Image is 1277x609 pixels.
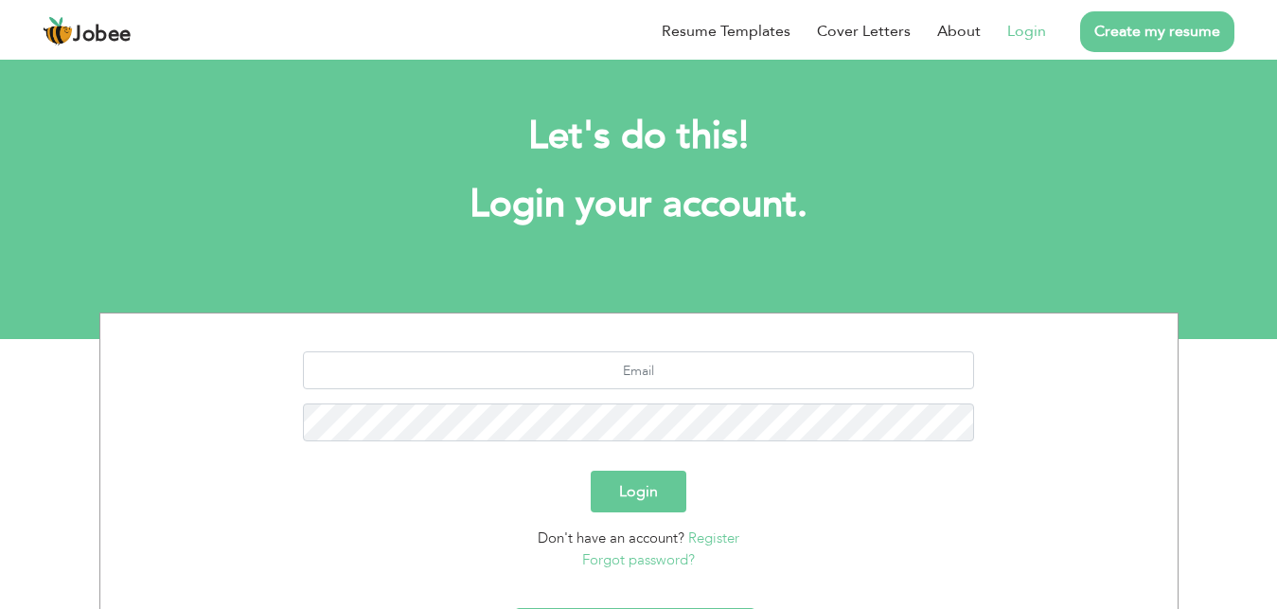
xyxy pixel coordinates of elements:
[662,20,790,43] a: Resume Templates
[128,180,1150,229] h1: Login your account.
[128,112,1150,161] h2: Let's do this!
[688,528,739,547] a: Register
[43,16,132,46] a: Jobee
[582,550,695,569] a: Forgot password?
[43,16,73,46] img: jobee.io
[1080,11,1234,52] a: Create my resume
[303,351,974,389] input: Email
[1007,20,1046,43] a: Login
[937,20,981,43] a: About
[73,25,132,45] span: Jobee
[538,528,684,547] span: Don't have an account?
[817,20,911,43] a: Cover Letters
[591,471,686,512] button: Login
